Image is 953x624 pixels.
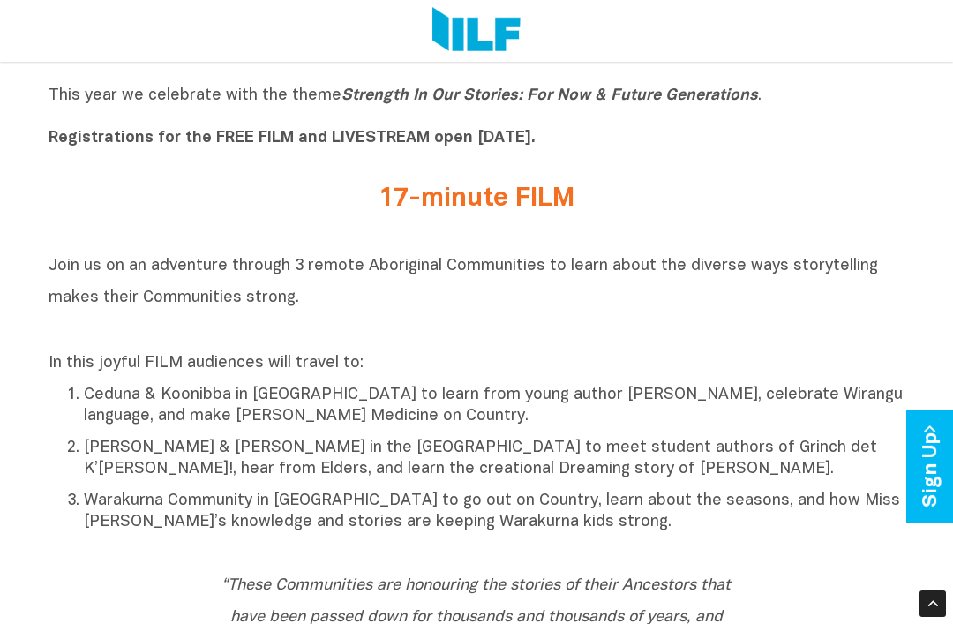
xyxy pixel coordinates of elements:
p: Ceduna & Koonibba in [GEOGRAPHIC_DATA] to learn from young author [PERSON_NAME], celebrate Wirang... [84,385,904,427]
b: Registrations for the FREE FILM and LIVESTREAM open [DATE]. [49,131,536,146]
span: Join us on an adventure through 3 remote Aboriginal Communities to learn about the diverse ways s... [49,259,878,305]
p: In this joyful FILM audiences will travel to: [49,353,904,374]
p: [PERSON_NAME] & [PERSON_NAME] in the [GEOGRAPHIC_DATA] to meet student authors of Grinch det K’[P... [84,438,904,480]
div: Scroll Back to Top [919,590,946,617]
i: Strength In Our Stories: For Now & Future Generations [341,88,758,103]
p: Indigenous Literacy Day 2025 will be held on and is a celebration of First Nations stories, cultu... [49,22,904,149]
h2: 17-minute FILM [205,184,749,214]
p: Warakurna Community in [GEOGRAPHIC_DATA] to go out on Country, learn about the seasons, and how M... [84,491,904,533]
img: Logo [432,7,520,55]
